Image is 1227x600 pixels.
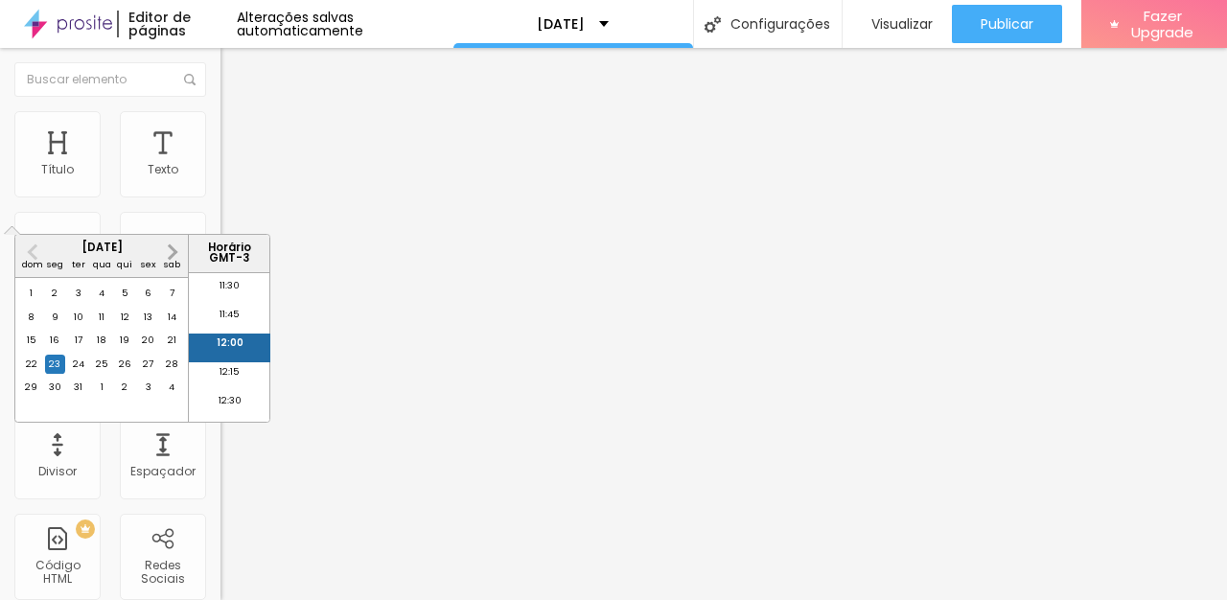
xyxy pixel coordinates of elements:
[162,355,181,374] div: Choose sábado, 28 de dezembro de 2024
[38,465,77,478] div: Divisor
[139,308,158,327] div: Choose sexta-feira, 13 de dezembro de 2024
[41,163,74,176] div: Título
[69,308,88,327] div: Choose terça-feira, 10 de dezembro de 2024
[139,284,158,303] div: Choose sexta-feira, 6 de dezembro de 2024
[92,378,111,397] div: Choose quarta-feira, 1 de janeiro de 2025
[162,284,181,303] div: Choose sábado, 7 de dezembro de 2024
[1126,8,1198,41] span: Fazer Upgrade
[139,331,158,350] div: Choose sexta-feira, 20 de dezembro de 2024
[148,163,178,176] div: Texto
[45,331,64,350] div: Choose segunda-feira, 16 de dezembro de 2024
[115,308,134,327] div: Choose quinta-feira, 12 de dezembro de 2024
[194,253,265,264] p: GMT -3
[162,378,181,397] div: Choose sábado, 4 de janeiro de 2025
[537,17,585,31] p: [DATE]
[17,237,48,267] button: Previous Month
[115,284,134,303] div: Choose quinta-feira, 5 de dezembro de 2024
[92,308,111,327] div: Choose quarta-feira, 11 de dezembro de 2024
[952,5,1062,43] button: Publicar
[15,242,188,253] div: [DATE]
[871,16,933,32] span: Visualizar
[139,255,158,274] div: sex
[843,5,952,43] button: Visualizar
[45,255,64,274] div: seg
[19,559,95,587] div: Código HTML
[125,559,200,587] div: Redes Sociais
[69,378,88,397] div: Choose terça-feira, 31 de dezembro de 2024
[189,305,270,334] li: 11:45
[157,237,188,267] button: Next Month
[92,331,111,350] div: Choose quarta-feira, 18 de dezembro de 2024
[14,62,206,97] input: Buscar elemento
[981,16,1033,32] span: Publicar
[22,378,41,397] div: Choose domingo, 29 de dezembro de 2024
[92,355,111,374] div: Choose quarta-feira, 25 de dezembro de 2024
[115,355,134,374] div: Choose quinta-feira, 26 de dezembro de 2024
[69,331,88,350] div: Choose terça-feira, 17 de dezembro de 2024
[45,378,64,397] div: Choose segunda-feira, 30 de dezembro de 2024
[194,242,265,253] p: Horário
[45,355,64,374] div: Choose segunda-feira, 23 de dezembro de 2024
[92,284,111,303] div: Choose quarta-feira, 4 de dezembro de 2024
[115,255,134,274] div: qui
[189,334,270,362] li: 12:00
[69,355,88,374] div: Choose terça-feira, 24 de dezembro de 2024
[139,355,158,374] div: Choose sexta-feira, 27 de dezembro de 2024
[20,283,184,400] div: month 2024-12
[69,284,88,303] div: Choose terça-feira, 3 de dezembro de 2024
[69,255,88,274] div: ter
[189,276,270,305] li: 11:30
[189,362,270,391] li: 12:15
[117,11,237,37] div: Editor de páginas
[22,331,41,350] div: Choose domingo, 15 de dezembro de 2024
[92,255,111,274] div: qua
[705,16,721,33] img: Icone
[115,378,134,397] div: Choose quinta-feira, 2 de janeiro de 2025
[130,465,196,478] div: Espaçador
[22,355,41,374] div: Choose domingo, 22 de dezembro de 2024
[237,11,453,37] div: Alterações salvas automaticamente
[162,331,181,350] div: Choose sábado, 21 de dezembro de 2024
[115,331,134,350] div: Choose quinta-feira, 19 de dezembro de 2024
[139,378,158,397] div: Choose sexta-feira, 3 de janeiro de 2025
[22,308,41,327] div: Choose domingo, 8 de dezembro de 2024
[22,284,41,303] div: Choose domingo, 1 de dezembro de 2024
[45,284,64,303] div: Choose segunda-feira, 2 de dezembro de 2024
[184,74,196,85] img: Icone
[189,420,270,449] li: 12:45
[189,391,270,420] li: 12:30
[162,308,181,327] div: Choose sábado, 14 de dezembro de 2024
[45,308,64,327] div: Choose segunda-feira, 9 de dezembro de 2024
